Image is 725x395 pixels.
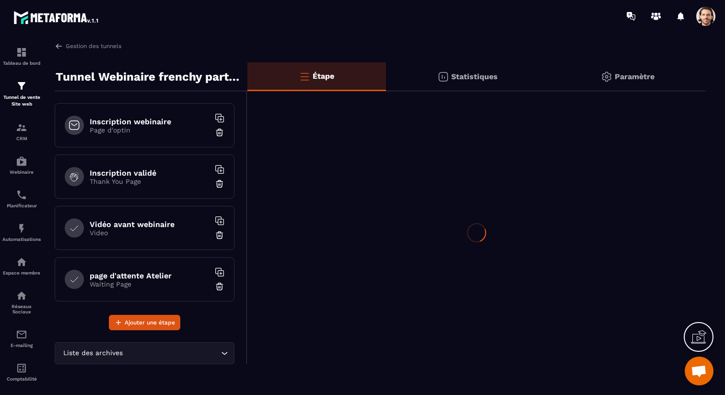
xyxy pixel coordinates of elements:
[451,72,498,81] p: Statistiques
[90,168,210,178] h6: Inscription validé
[2,169,41,175] p: Webinaire
[90,117,210,126] h6: Inscription webinaire
[313,72,334,81] p: Étape
[215,179,224,189] img: trash
[2,94,41,108] p: Tunnel de vente Site web
[16,47,27,58] img: formation
[109,315,180,330] button: Ajouter une étape
[2,182,41,215] a: schedulerschedulerPlanificateur
[55,42,63,50] img: arrow
[2,215,41,249] a: automationsautomationsAutomatisations
[2,237,41,242] p: Automatisations
[2,73,41,115] a: formationformationTunnel de vente Site web
[16,362,27,374] img: accountant
[55,342,234,364] div: Search for option
[2,355,41,389] a: accountantaccountantComptabilité
[16,189,27,201] img: scheduler
[215,282,224,291] img: trash
[2,148,41,182] a: automationsautomationsWebinaire
[90,126,210,134] p: Page d'optin
[16,290,27,301] img: social-network
[2,60,41,66] p: Tableau de bord
[55,42,121,50] a: Gestion des tunnels
[90,271,210,280] h6: page d'attente Atelier
[2,304,41,314] p: Réseaux Sociaux
[16,256,27,268] img: automations
[16,122,27,133] img: formation
[90,280,210,288] p: Waiting Page
[2,249,41,283] a: automationsautomationsEspace membre
[16,156,27,167] img: automations
[601,71,612,83] img: setting-gr.5f69749f.svg
[125,348,219,359] input: Search for option
[2,283,41,322] a: social-networksocial-networkRéseaux Sociaux
[2,376,41,382] p: Comptabilité
[2,115,41,148] a: formationformationCRM
[2,203,41,208] p: Planificateur
[299,71,310,82] img: bars-o.4a397970.svg
[61,348,125,359] span: Liste des archives
[16,80,27,92] img: formation
[16,329,27,340] img: email
[437,71,449,83] img: stats.20deebd0.svg
[215,128,224,137] img: trash
[615,72,655,81] p: Paramètre
[90,178,210,185] p: Thank You Page
[2,270,41,275] p: Espace membre
[2,39,41,73] a: formationformationTableau de bord
[13,9,100,26] img: logo
[2,322,41,355] a: emailemailE-mailing
[2,136,41,141] p: CRM
[2,343,41,348] p: E-mailing
[90,220,210,229] h6: Vidéo avant webinaire
[90,229,210,237] p: Video
[56,67,240,86] p: Tunnel Webinaire frenchy partners
[215,230,224,240] img: trash
[125,318,175,327] span: Ajouter une étape
[685,357,713,385] a: Ouvrir le chat
[16,223,27,234] img: automations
